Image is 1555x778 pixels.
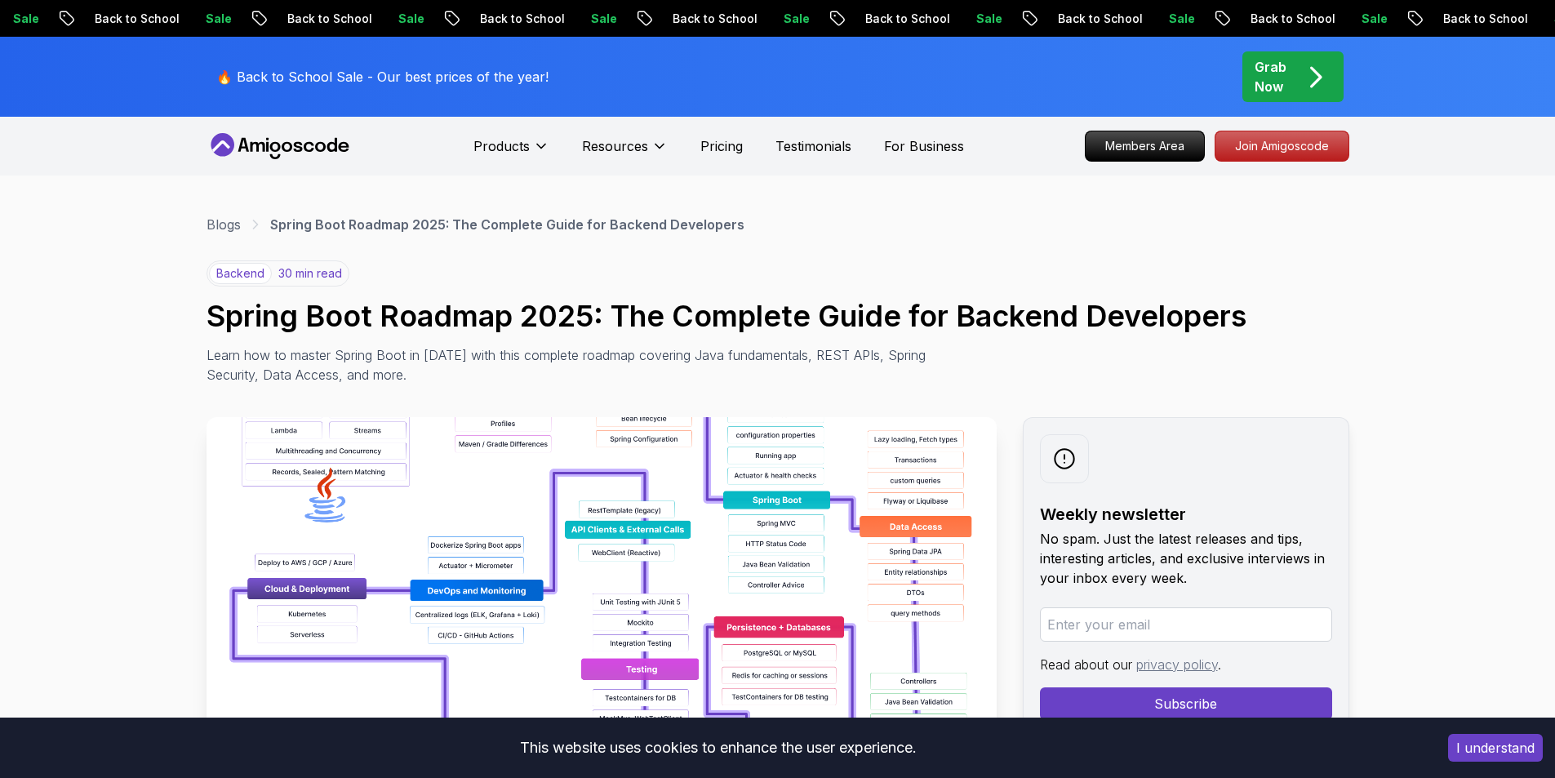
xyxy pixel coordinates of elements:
a: Members Area [1085,131,1205,162]
p: Back to School [642,11,753,27]
p: Back to School [1412,11,1523,27]
p: No spam. Just the latest releases and tips, interesting articles, and exclusive interviews in you... [1040,529,1332,588]
p: Sale [1331,11,1383,27]
a: Testimonials [775,136,851,156]
p: Sale [945,11,997,27]
p: Sale [753,11,805,27]
a: Blogs [207,215,241,234]
a: privacy policy [1136,656,1218,673]
h2: Weekly newsletter [1040,503,1332,526]
button: Accept cookies [1448,734,1543,762]
p: Back to School [449,11,560,27]
p: Back to School [1220,11,1331,27]
p: Learn how to master Spring Boot in [DATE] with this complete roadmap covering Java fundamentals, ... [207,345,938,385]
button: Resources [582,136,668,169]
p: Read about our . [1040,655,1332,674]
button: Products [473,136,549,169]
h1: Spring Boot Roadmap 2025: The Complete Guide for Backend Developers [207,300,1349,332]
a: For Business [884,136,964,156]
input: Enter your email [1040,607,1332,642]
p: Back to School [834,11,945,27]
a: Join Amigoscode [1215,131,1349,162]
p: Back to School [256,11,367,27]
p: Spring Boot Roadmap 2025: The Complete Guide for Backend Developers [270,215,744,234]
p: Sale [1138,11,1190,27]
p: Sale [367,11,420,27]
p: 🔥 Back to School Sale - Our best prices of the year! [216,67,549,87]
p: Members Area [1086,131,1204,161]
p: backend [209,263,272,284]
p: Join Amigoscode [1215,131,1348,161]
p: 30 min read [278,265,342,282]
p: Back to School [1027,11,1138,27]
p: Grab Now [1255,57,1286,96]
button: Subscribe [1040,687,1332,720]
p: Sale [560,11,612,27]
p: Back to School [64,11,175,27]
div: This website uses cookies to enhance the user experience. [12,730,1424,766]
p: Products [473,136,530,156]
p: Sale [175,11,227,27]
a: Pricing [700,136,743,156]
p: Resources [582,136,648,156]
